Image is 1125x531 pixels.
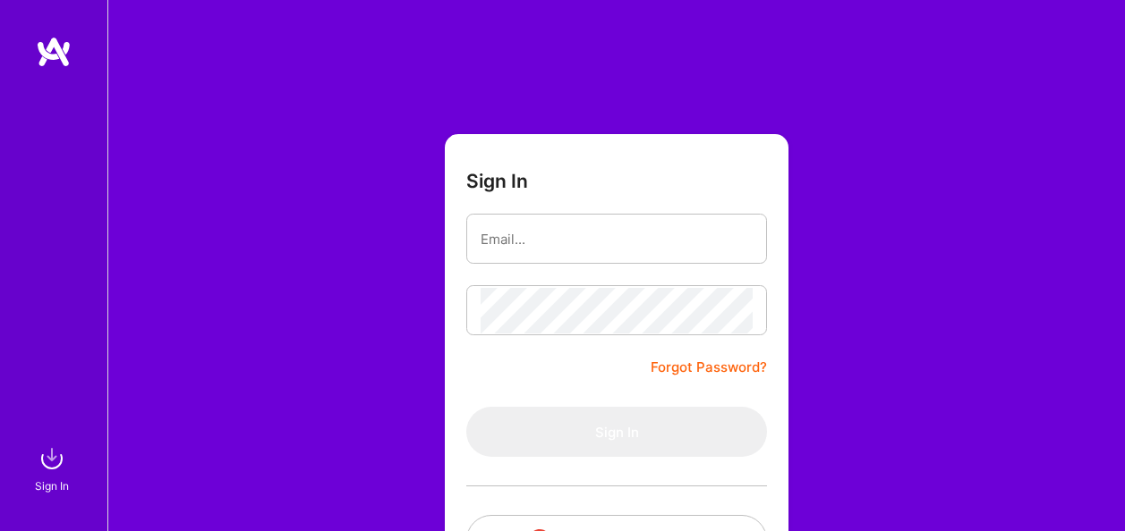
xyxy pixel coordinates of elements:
[34,441,70,476] img: sign in
[35,476,69,495] div: Sign In
[651,357,767,378] a: Forgot Password?
[481,216,753,262] input: Email...
[38,441,70,495] a: sign inSign In
[36,36,72,68] img: logo
[466,170,528,192] h3: Sign In
[466,407,767,457] button: Sign In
